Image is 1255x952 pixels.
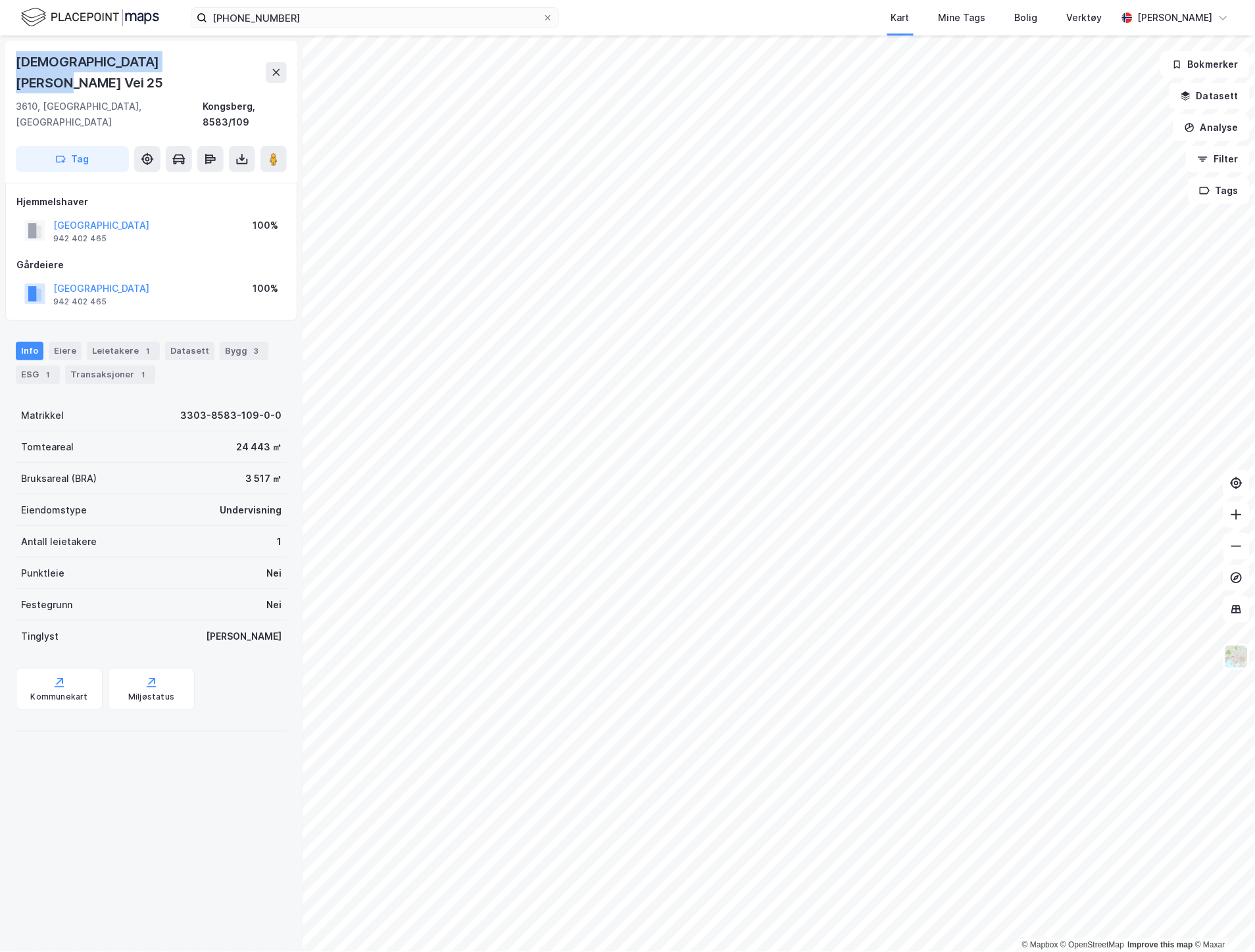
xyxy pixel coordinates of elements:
[16,51,266,93] div: [DEMOGRAPHIC_DATA][PERSON_NAME] Vei 25
[1067,10,1102,26] div: Verktøy
[1187,146,1250,172] button: Filter
[53,233,107,244] div: 942 402 465
[1161,51,1250,78] button: Bokmerker
[253,281,278,297] div: 100%
[21,439,74,455] div: Tomteareal
[203,99,287,130] div: Kongsberg, 8583/109
[207,8,543,28] input: Søk på adresse, matrikkel, gårdeiere, leietakere eller personer
[165,342,214,360] div: Datasett
[21,597,72,613] div: Festegrunn
[128,692,174,702] div: Miljøstatus
[16,257,286,273] div: Gårdeiere
[1173,114,1250,141] button: Analyse
[16,342,43,360] div: Info
[21,502,87,518] div: Eiendomstype
[1138,10,1213,26] div: [PERSON_NAME]
[236,439,282,455] div: 24 443 ㎡
[939,10,986,26] div: Mine Tags
[30,692,87,702] div: Kommunekart
[220,342,268,360] div: Bygg
[1169,83,1250,109] button: Datasett
[141,345,155,358] div: 1
[1189,178,1250,204] button: Tags
[49,342,82,360] div: Eiere
[1189,889,1255,952] div: Kontrollprogram for chat
[1224,644,1249,669] img: Z
[220,502,282,518] div: Undervisning
[21,534,97,550] div: Antall leietakere
[206,629,282,644] div: [PERSON_NAME]
[21,629,59,644] div: Tinglyst
[1061,941,1125,950] a: OpenStreetMap
[266,565,282,581] div: Nei
[253,218,278,233] div: 100%
[180,408,282,423] div: 3303-8583-109-0-0
[65,366,155,384] div: Transaksjoner
[16,194,286,210] div: Hjemmelshaver
[1128,941,1193,950] a: Improve this map
[41,368,55,381] div: 1
[137,368,150,381] div: 1
[891,10,910,26] div: Kart
[1189,889,1255,952] iframe: Chat Widget
[21,408,64,423] div: Matrikkel
[53,297,107,307] div: 942 402 465
[21,471,97,487] div: Bruksareal (BRA)
[277,534,282,550] div: 1
[1015,10,1038,26] div: Bolig
[16,146,129,172] button: Tag
[16,99,203,130] div: 3610, [GEOGRAPHIC_DATA], [GEOGRAPHIC_DATA]
[266,597,282,613] div: Nei
[250,345,263,358] div: 3
[1022,941,1058,950] a: Mapbox
[87,342,160,360] div: Leietakere
[245,471,282,487] div: 3 517 ㎡
[16,366,60,384] div: ESG
[21,565,64,581] div: Punktleie
[21,6,159,29] img: logo.f888ab2527a4732fd821a326f86c7f29.svg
